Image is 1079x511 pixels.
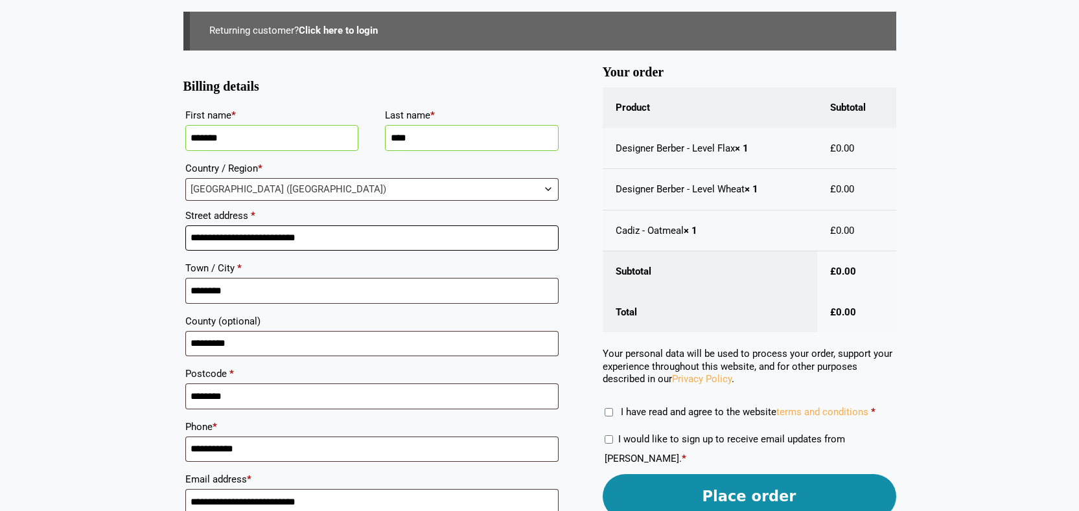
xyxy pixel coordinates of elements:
[871,406,876,418] abbr: required
[735,142,748,154] strong: × 1
[830,183,854,195] bdi: 0.00
[603,128,818,170] td: Designer Berber - Level Flax
[817,87,896,128] th: Subtotal
[605,408,613,416] input: I have read and agree to the websiteterms and conditions *
[185,417,559,437] label: Phone
[603,70,896,75] h3: Your order
[684,225,697,236] strong: × 1
[603,210,818,252] td: Cadiz - Oatmeal
[185,206,559,225] label: Street address
[621,406,868,418] span: I have read and agree to the website
[830,306,856,318] bdi: 0.00
[603,169,818,210] td: Designer Berber - Level Wheat
[830,266,836,277] span: £
[186,179,558,200] span: United Kingdom (UK)
[603,251,818,292] th: Subtotal
[185,312,559,331] label: County
[185,470,559,489] label: Email address
[218,315,261,327] span: (optional)
[603,292,818,333] th: Total
[830,183,836,195] span: £
[385,106,559,125] label: Last name
[776,406,868,418] a: terms and conditions
[183,12,896,51] div: Returning customer?
[603,348,896,386] p: Your personal data will be used to process your order, support your experience throughout this we...
[745,183,758,195] strong: × 1
[183,84,561,89] h3: Billing details
[185,258,559,278] label: Town / City
[830,225,836,236] span: £
[185,178,559,201] span: Country / Region
[185,159,559,178] label: Country / Region
[830,142,836,154] span: £
[830,142,854,154] bdi: 0.00
[830,306,836,318] span: £
[830,266,856,277] bdi: 0.00
[299,25,378,36] a: Click here to login
[830,225,854,236] bdi: 0.00
[185,364,559,383] label: Postcode
[672,373,732,385] a: Privacy Policy
[605,435,613,444] input: I would like to sign up to receive email updates from [PERSON_NAME].
[185,106,359,125] label: First name
[605,433,845,464] label: I would like to sign up to receive email updates from [PERSON_NAME].
[603,87,818,128] th: Product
